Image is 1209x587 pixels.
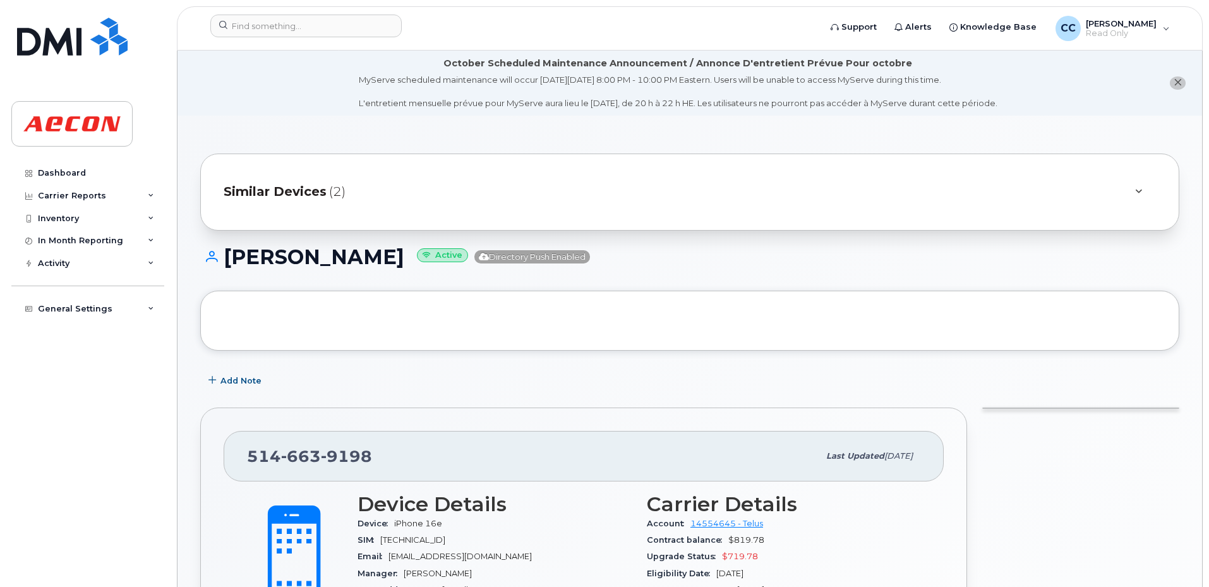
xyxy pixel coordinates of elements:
span: Account [647,519,690,528]
span: [TECHNICAL_ID] [380,535,445,545]
span: Add Note [220,375,262,387]
span: $719.78 [722,552,758,561]
span: [DATE] [884,451,913,461]
button: Add Note [200,370,272,392]
h1: [PERSON_NAME] [200,246,1179,268]
a: 14554645 - Telus [690,519,763,528]
span: Similar Devices [224,183,327,201]
h3: Device Details [358,493,632,516]
span: Upgrade Status [647,552,722,561]
span: Manager [358,569,404,578]
span: [PERSON_NAME] [404,569,472,578]
span: Eligibility Date [647,569,716,578]
span: 663 [281,447,321,466]
div: October Scheduled Maintenance Announcement / Annonce D'entretient Prévue Pour octobre [443,57,912,70]
span: Email [358,552,388,561]
span: [DATE] [716,569,743,578]
span: iPhone 16e [394,519,442,528]
span: 514 [247,447,372,466]
span: Contract balance [647,535,728,545]
h3: Carrier Details [647,493,921,516]
span: SIM [358,535,380,545]
small: Active [417,248,468,263]
span: 9198 [321,447,372,466]
span: (2) [329,183,346,201]
span: Last updated [826,451,884,461]
span: $819.78 [728,535,764,545]
span: Device [358,519,394,528]
span: [EMAIL_ADDRESS][DOMAIN_NAME] [388,552,532,561]
div: MyServe scheduled maintenance will occur [DATE][DATE] 8:00 PM - 10:00 PM Eastern. Users will be u... [359,74,997,109]
button: close notification [1170,76,1186,90]
span: Directory Push Enabled [474,250,590,263]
